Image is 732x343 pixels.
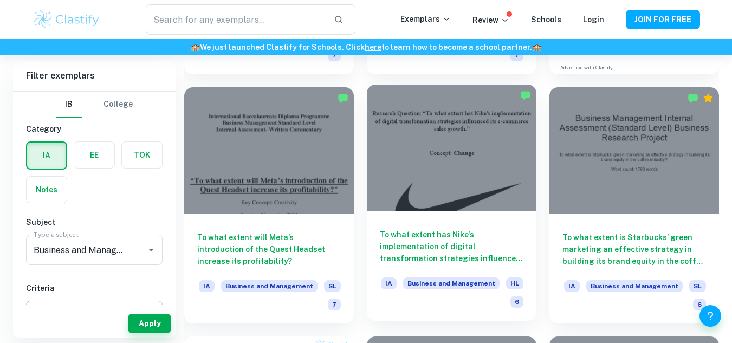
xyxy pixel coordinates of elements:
a: Advertise with Clastify [560,64,613,72]
a: Schools [531,15,561,24]
button: Apply [128,314,171,333]
span: 🏫 [532,43,541,51]
button: IB [56,92,82,118]
h6: Subject [26,216,163,228]
span: Business and Management [221,280,318,292]
h6: To what extent will Meta’s introduction of the Quest Headset increase its profitability? [197,231,341,267]
div: Premium [703,93,714,103]
div: Filter type choice [56,92,133,118]
h6: Category [26,123,163,135]
span: Business and Management [586,280,683,292]
img: Marked [520,90,531,101]
a: Login [583,15,604,24]
span: IA [199,280,215,292]
h6: Filter exemplars [13,61,176,91]
h6: To what extent is Starbucks’ green marketing an effective strategy in building its brand equity i... [562,231,706,267]
a: To what extent has Nike's implementation of digital transformation strategies influenced its e-co... [367,87,536,324]
button: Open [144,242,159,257]
span: HL [506,277,523,289]
h6: Criteria [26,282,163,294]
button: Notes [27,177,67,203]
button: Help and Feedback [699,305,721,327]
a: To what extent will Meta’s introduction of the Quest Headset increase its profitability?IABusines... [184,87,354,324]
button: IA [27,143,66,169]
span: SL [689,280,706,292]
span: SL [324,280,341,292]
span: 6 [510,296,523,308]
input: Search for any exemplars... [146,4,325,35]
span: IA [564,280,580,292]
span: 6 [693,299,706,310]
span: 🏫 [191,43,200,51]
button: TOK [122,142,162,168]
span: IA [381,277,397,289]
button: JOIN FOR FREE [626,10,700,29]
span: Business and Management [403,277,500,289]
a: here [365,43,381,51]
h6: We just launched Clastify for Schools. Click to learn how to become a school partner. [2,41,730,53]
img: Clastify logo [33,9,101,30]
h6: To what extent has Nike's implementation of digital transformation strategies influenced its e-co... [380,229,523,264]
button: EE [74,142,114,168]
span: 7 [328,299,341,310]
button: College [103,92,133,118]
p: Review [472,14,509,26]
img: Marked [688,93,698,103]
button: Select [26,301,163,320]
label: Type a subject [34,230,79,239]
a: To what extent is Starbucks’ green marketing an effective strategy in building its brand equity i... [549,87,719,324]
p: Exemplars [400,13,451,25]
img: Marked [338,93,348,103]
